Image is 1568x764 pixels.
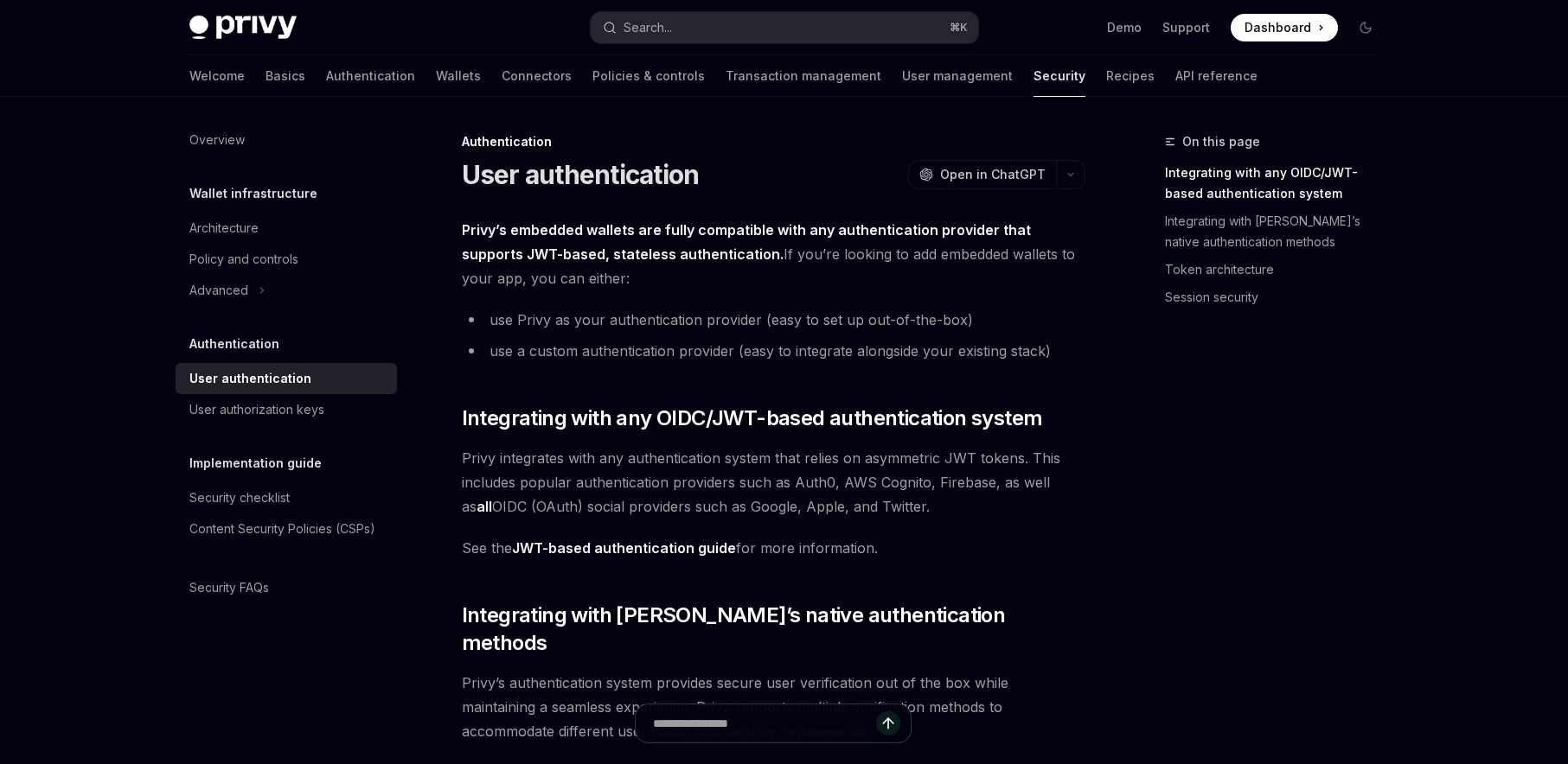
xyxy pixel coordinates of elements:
[266,55,305,97] a: Basics
[1182,131,1260,152] span: On this page
[1245,19,1311,36] span: Dashboard
[902,55,1013,97] a: User management
[512,539,736,557] a: JWT-based authentication guide
[462,671,1085,743] span: Privy’s authentication system provides secure user verification out of the box while maintaining ...
[624,17,672,38] div: Search...
[1034,55,1085,97] a: Security
[189,453,322,474] h5: Implementation guide
[462,133,1085,150] div: Authentication
[726,55,881,97] a: Transaction management
[176,572,397,603] a: Security FAQs
[436,55,481,97] a: Wallets
[176,124,397,156] a: Overview
[189,218,259,239] div: Architecture
[462,308,1085,332] li: use Privy as your authentication provider (easy to set up out-of-the-box)
[189,399,324,420] div: User authorization keys
[477,498,492,515] strong: all
[462,536,1085,560] span: See the for more information.
[876,711,900,735] button: Send message
[940,166,1046,183] span: Open in ChatGPT
[1175,55,1258,97] a: API reference
[908,160,1056,189] button: Open in ChatGPT
[1165,283,1393,311] a: Session security
[189,249,298,270] div: Policy and controls
[462,218,1085,290] span: If you’re looking to add embedded wallets to your app, you can either:
[1165,159,1393,207] a: Integrating with any OIDC/JWT-based authentication system
[462,159,700,190] h1: User authentication
[1231,14,1338,41] a: Dashboard
[462,339,1085,363] li: use a custom authentication provider (easy to integrate alongside your existing stack)
[176,244,397,275] a: Policy and controls
[1106,55,1155,97] a: Recipes
[502,55,572,97] a: Connectors
[326,55,415,97] a: Authentication
[176,394,397,425] a: User authorization keys
[189,368,311,389] div: User authentication
[462,221,1031,263] strong: Privy’s embedded wallets are fully compatible with any authentication provider that supports JWT-...
[1162,19,1210,36] a: Support
[1107,19,1142,36] a: Demo
[950,21,968,35] span: ⌘ K
[1165,207,1393,256] a: Integrating with [PERSON_NAME]’s native authentication methods
[189,519,375,539] div: Content Security Policies (CSPs)
[189,334,279,354] h5: Authentication
[189,55,245,97] a: Welcome
[189,487,290,508] div: Security checklist
[189,183,317,204] h5: Wallet infrastructure
[462,602,1085,657] span: Integrating with [PERSON_NAME]’s native authentication methods
[176,513,397,544] a: Content Security Policies (CSPs)
[176,363,397,394] a: User authentication
[176,482,397,513] a: Security checklist
[462,404,1043,432] span: Integrating with any OIDC/JWT-based authentication system
[591,12,978,43] button: Search...⌘K
[189,577,269,598] div: Security FAQs
[189,130,245,150] div: Overview
[1352,14,1379,41] button: Toggle dark mode
[176,213,397,244] a: Architecture
[592,55,705,97] a: Policies & controls
[462,446,1085,519] span: Privy integrates with any authentication system that relies on asymmetric JWT tokens. This includ...
[1165,256,1393,283] a: Token architecture
[189,16,297,40] img: dark logo
[189,280,248,301] div: Advanced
